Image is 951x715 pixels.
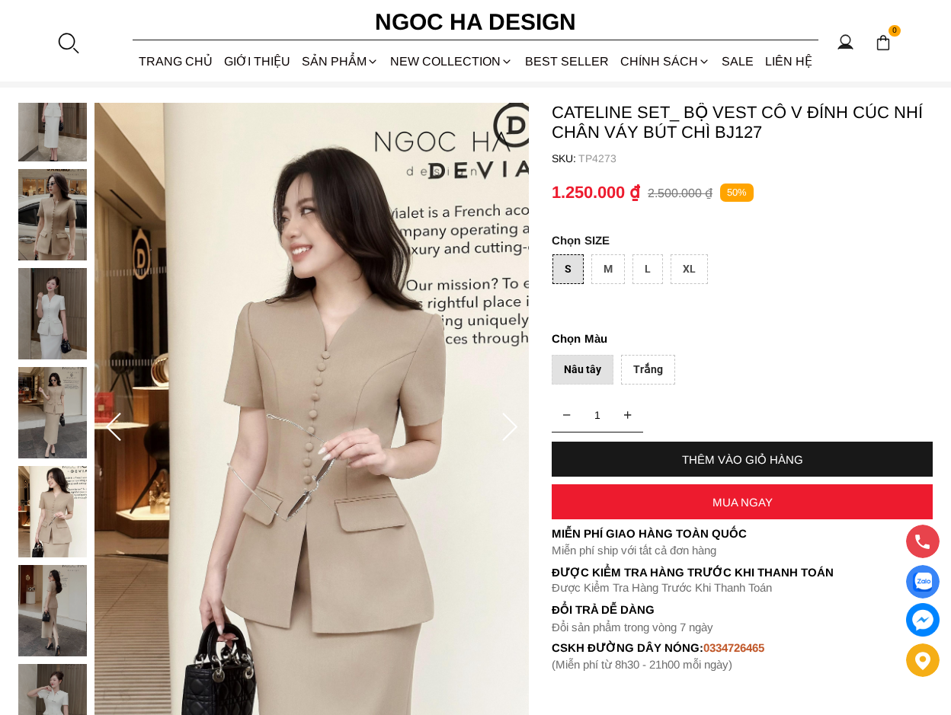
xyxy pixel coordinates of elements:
[760,41,818,81] a: LIÊN HỆ
[621,355,675,385] div: Trắng
[18,70,87,161] img: Cateline Set_ Bộ Vest Cổ V Đính Cúc Nhí Chân Váy Bút Chì BJ127_mini_1
[552,621,713,634] font: Đổi sản phẩm trong vòng 7 ngày
[552,234,933,247] p: SIZE
[906,603,940,637] a: messenger
[18,268,87,359] img: Cateline Set_ Bộ Vest Cổ V Đính Cúc Nhí Chân Váy Bút Chì BJ127_mini_3
[361,4,590,40] a: Ngoc Ha Design
[720,184,754,203] p: 50%
[18,169,87,260] img: Cateline Set_ Bộ Vest Cổ V Đính Cúc Nhí Chân Váy Bút Chì BJ127_mini_2
[632,254,663,284] div: L
[614,41,716,81] div: Chính sách
[648,186,712,200] p: 2.500.000 ₫
[552,152,578,164] h6: SKU:
[906,565,940,598] a: Display image
[296,41,385,81] div: SẢN PHẨM
[552,330,933,348] p: Màu
[18,466,87,557] img: Cateline Set_ Bộ Vest Cổ V Đính Cúc Nhí Chân Váy Bút Chì BJ127_mini_5
[133,41,218,81] a: TRANG CHỦ
[875,34,892,51] img: img-CART-ICON-ksit0nf1
[552,544,716,557] font: Miễn phí ship với tất cả đơn hàng
[889,25,901,37] span: 0
[552,581,933,595] p: Được Kiểm Tra Hàng Trước Khi Thanh Toán
[385,41,519,81] a: NEW COLLECTION
[578,152,933,164] p: TP4273
[671,254,708,284] div: XL
[552,400,643,430] input: Quantity input
[913,573,932,592] img: Display image
[218,41,296,81] a: GIỚI THIỆU
[519,41,614,81] a: BEST SELLER
[716,41,760,81] a: SALE
[552,496,933,509] div: MUA NGAY
[552,183,640,203] p: 1.250.000 ₫
[18,367,87,458] img: Cateline Set_ Bộ Vest Cổ V Đính Cúc Nhí Chân Váy Bút Chì BJ127_mini_4
[18,565,87,656] img: Cateline Set_ Bộ Vest Cổ V Đính Cúc Nhí Chân Váy Bút Chì BJ127_mini_6
[552,603,933,616] h6: Đổi trả dễ dàng
[552,103,933,142] p: Cateline Set_ Bộ Vest Cổ V Đính Cúc Nhí Chân Váy Bút Chì BJ127
[552,566,933,579] p: Được Kiểm Tra Hàng Trước Khi Thanh Toán
[703,641,764,654] font: 0334726465
[552,254,584,284] div: S
[552,453,933,466] div: THÊM VÀO GIỎ HÀNG
[552,527,747,540] font: Miễn phí giao hàng toàn quốc
[552,355,613,385] div: Nâu tây
[552,641,703,654] font: cskh đường dây nóng:
[591,254,625,284] div: M
[552,658,732,671] font: (Miễn phí từ 8h30 - 21h00 mỗi ngày)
